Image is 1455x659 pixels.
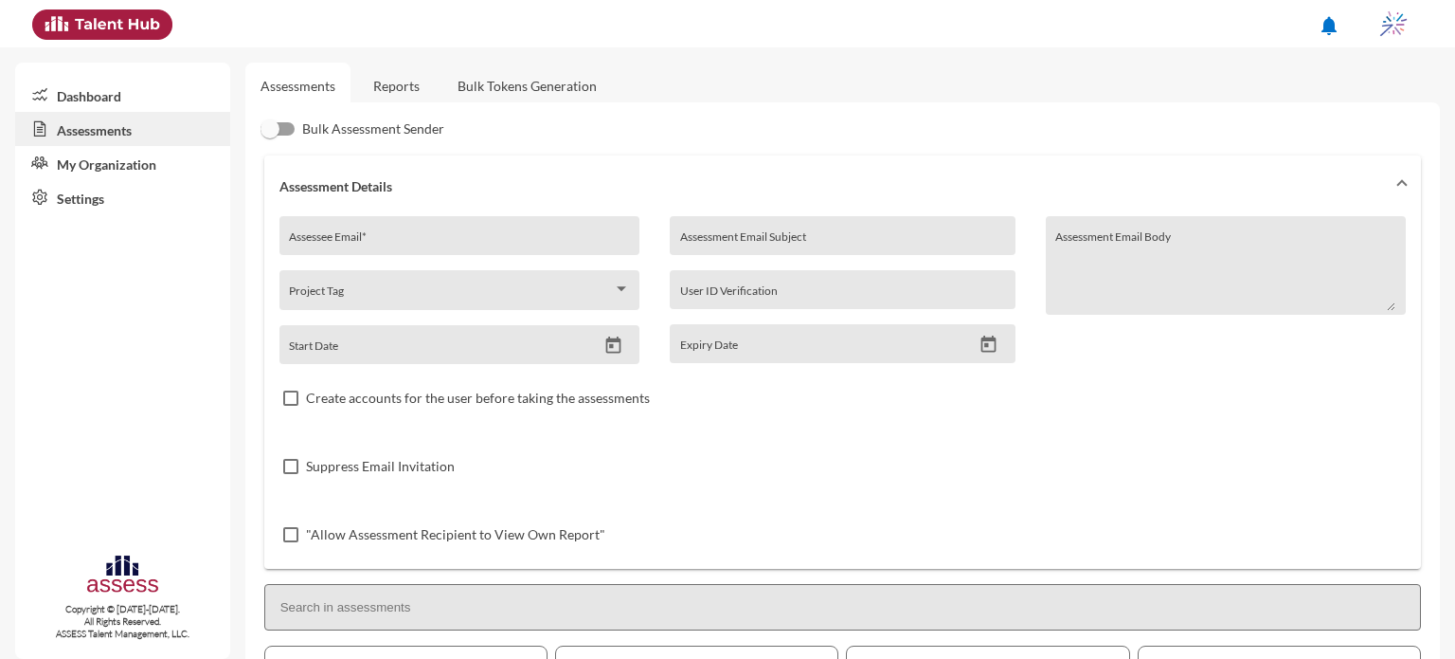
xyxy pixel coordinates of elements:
[442,63,612,109] a: Bulk Tokens Generation
[306,455,455,478] span: Suppress Email Invitation
[358,63,435,109] a: Reports
[306,387,650,410] span: Create accounts for the user before taking the assessments
[279,178,1383,194] mat-panel-title: Assessment Details
[597,336,630,356] button: Open calendar
[302,118,444,140] span: Bulk Assessment Sender
[264,156,1421,216] mat-expansion-panel-header: Assessment Details
[264,216,1421,569] div: Assessment Details
[306,523,605,546] span: "Allow Assessment Recipient to View Own Report"
[15,603,230,640] p: Copyright © [DATE]-[DATE]. All Rights Reserved. ASSESS Talent Management, LLC.
[972,335,1005,355] button: Open calendar
[15,112,230,146] a: Assessments
[264,584,1421,631] input: Search in assessments
[15,78,230,112] a: Dashboard
[15,180,230,214] a: Settings
[85,553,160,599] img: assesscompany-logo.png
[1318,14,1340,37] mat-icon: notifications
[260,78,335,94] a: Assessments
[15,146,230,180] a: My Organization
